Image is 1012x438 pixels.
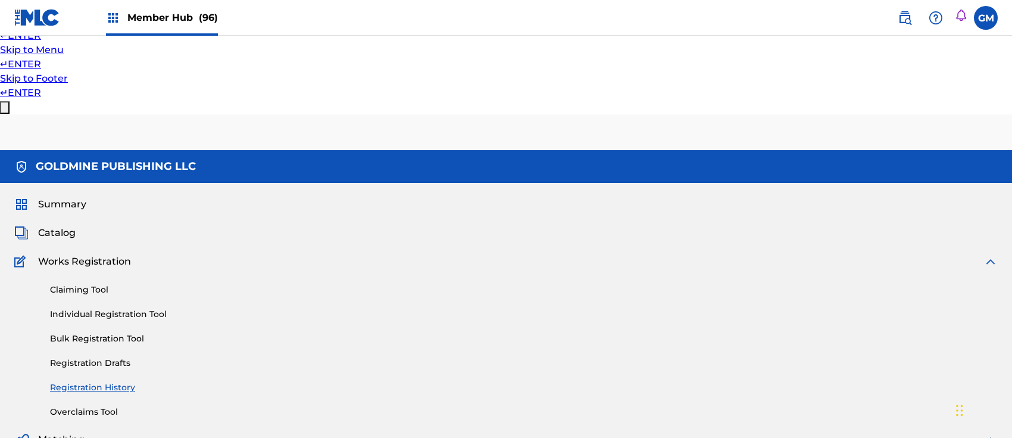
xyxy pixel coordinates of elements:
a: Public Search [893,6,917,30]
span: Catalog [38,226,76,240]
a: Registration Drafts [50,357,998,369]
img: Accounts [14,160,29,174]
span: Member Hub [127,11,218,24]
iframe: Chat Widget [952,381,1012,438]
img: Catalog [14,226,29,240]
img: expand [983,254,998,269]
a: CatalogCatalog [14,226,76,240]
h5: GOLDMINE PUBLISHING LLC [36,160,196,173]
span: Summary [38,197,86,212]
img: help [929,11,943,25]
img: Top Rightsholders [106,11,120,25]
img: Works Registration [14,254,30,269]
span: Works Registration [38,254,131,269]
div: Help [924,6,948,30]
img: search [898,11,912,25]
img: MLC Logo [14,9,60,26]
img: Summary [14,197,29,212]
iframe: Resource Center [979,274,1012,369]
a: SummarySummary [14,197,86,212]
a: Claiming Tool [50,284,998,296]
div: User Menu [974,6,998,30]
div: Drag [956,393,963,428]
a: Bulk Registration Tool [50,333,998,345]
a: Overclaims Tool [50,406,998,418]
a: Registration History [50,381,998,394]
span: (96) [199,12,218,23]
div: Notifications [955,10,967,26]
a: Individual Registration Tool [50,308,998,321]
